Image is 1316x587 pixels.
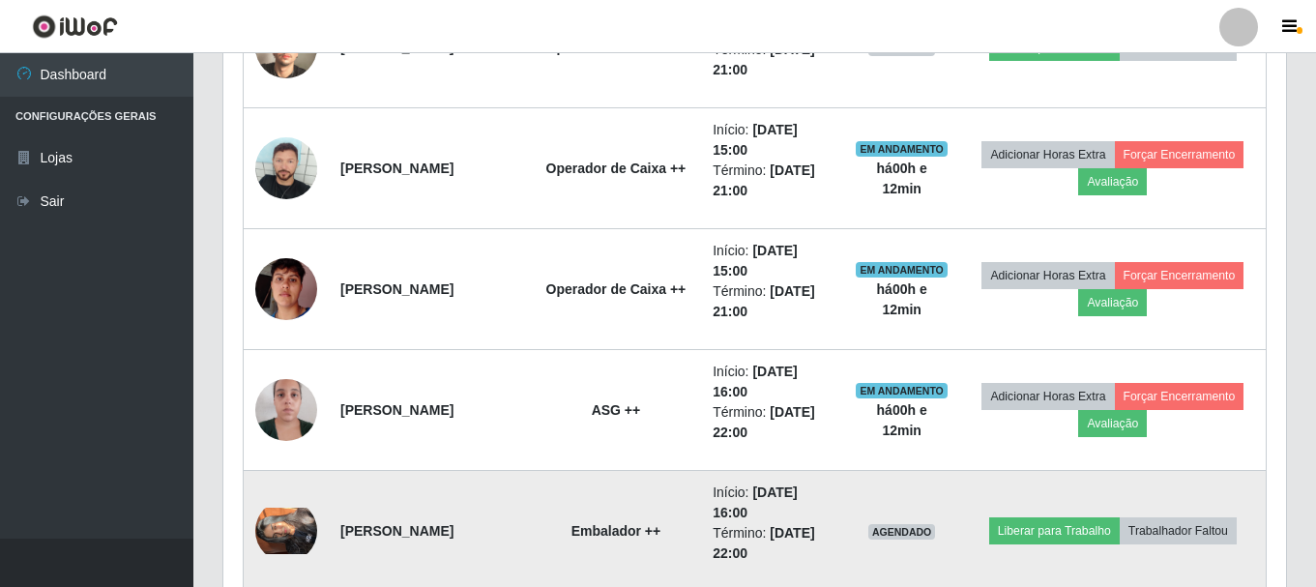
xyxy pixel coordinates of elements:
span: EM ANDAMENTO [856,141,948,157]
button: Avaliação [1078,168,1147,195]
li: Término: [713,281,832,322]
li: Início: [713,241,832,281]
time: [DATE] 15:00 [713,243,798,279]
time: [DATE] 16:00 [713,364,798,399]
li: Término: [713,161,832,201]
time: [DATE] 16:00 [713,484,798,520]
button: Adicionar Horas Extra [981,262,1114,289]
button: Adicionar Horas Extra [981,383,1114,410]
span: EM ANDAMENTO [856,383,948,398]
button: Liberar para Trabalho [989,517,1120,544]
strong: ASG ++ [592,402,641,418]
button: Adicionar Horas Extra [981,141,1114,168]
span: AGENDADO [868,524,936,540]
strong: Operador de Caixa ++ [546,40,687,55]
span: EM ANDAMENTO [856,262,948,278]
strong: [PERSON_NAME] [340,281,453,297]
strong: há 00 h e 12 min [877,161,927,196]
img: 1737160156858.jpeg [255,234,317,344]
strong: Embalador ++ [571,523,661,539]
button: Forçar Encerramento [1115,262,1244,289]
strong: [PERSON_NAME] [340,523,453,539]
button: Forçar Encerramento [1115,141,1244,168]
li: Início: [713,483,832,523]
strong: Operador de Caixa ++ [546,281,687,297]
img: 1701705858749.jpeg [255,368,317,451]
strong: [PERSON_NAME] [340,402,453,418]
strong: Operador de Caixa ++ [546,161,687,176]
li: Início: [713,120,832,161]
button: Avaliação [1078,289,1147,316]
strong: [PERSON_NAME] [340,161,453,176]
strong: há 00 h e 12 min [877,402,927,438]
img: 1707142945226.jpeg [255,137,317,199]
strong: [PERSON_NAME] [340,40,453,55]
strong: há 00 h e 12 min [877,281,927,317]
img: CoreUI Logo [32,15,118,39]
button: Forçar Encerramento [1115,383,1244,410]
button: Avaliação [1078,410,1147,437]
button: Trabalhador Faltou [1120,517,1237,544]
li: Término: [713,523,832,564]
li: Término: [713,40,832,80]
li: Início: [713,362,832,402]
li: Término: [713,402,832,443]
img: 1722257626292.jpeg [255,508,317,554]
time: [DATE] 15:00 [713,122,798,158]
